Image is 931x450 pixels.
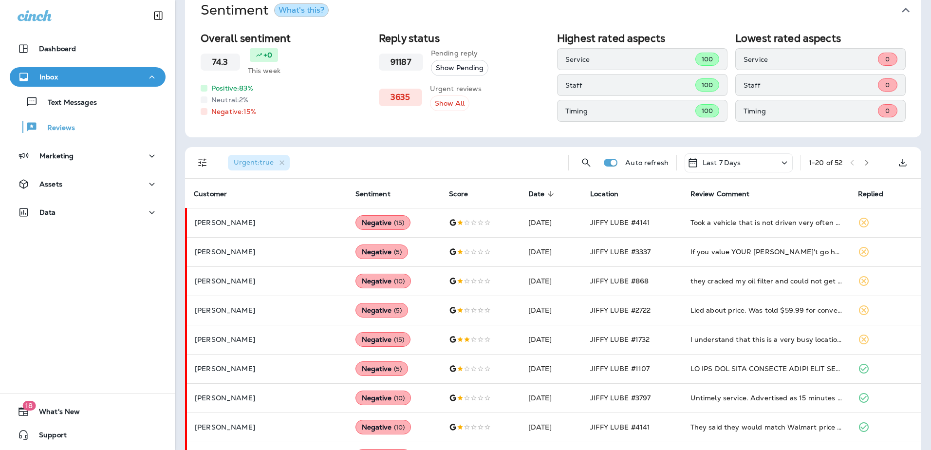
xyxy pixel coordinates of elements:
[391,57,411,67] h3: 91187
[521,296,583,325] td: [DATE]
[690,218,842,227] div: Took a vehicle that is not driven very often for an oil change. After a few hundred miles over 2 ...
[590,306,651,315] span: JIFFY LUBE #2722
[690,305,842,315] div: Lied about price. Was told $59.99 for conventional oil change. When I was checked out it was $74....
[590,218,650,227] span: JIFFY LUBE #4141
[690,189,763,198] span: Review Comment
[39,180,62,188] p: Assets
[590,394,651,402] span: JIFFY LUBE #3797
[394,248,402,256] span: ( 5 )
[590,277,649,285] span: JIFFY LUBE #868
[211,107,256,116] p: Negative: 15 %
[201,2,329,19] h1: Sentiment
[379,32,549,44] h2: Reply status
[228,155,290,170] div: Urgent:true
[893,153,912,172] button: Export as CSV
[703,159,741,167] p: Last 7 Days
[565,56,695,63] p: Service
[690,335,842,344] div: I understand that this is a very busy location. However, once your car is pulled in for service, ...
[279,6,324,14] div: What's this?
[355,215,411,230] div: Negative
[744,107,878,115] p: Timing
[10,174,166,194] button: Assets
[809,159,842,167] div: 1 - 20 of 52
[145,6,172,25] button: Collapse Sidebar
[521,325,583,354] td: [DATE]
[263,50,272,60] p: +0
[355,303,409,318] div: Negative
[201,32,371,44] h2: Overall sentiment
[885,55,890,63] span: 0
[394,219,405,227] span: ( 15 )
[590,364,650,373] span: JIFFY LUBE #1107
[22,401,36,411] span: 18
[248,66,280,75] p: This week
[557,32,727,44] h2: Highest rated aspects
[394,306,402,315] span: ( 5 )
[212,57,228,67] h3: 74.3
[521,383,583,412] td: [DATE]
[39,208,56,216] p: Data
[10,39,166,58] button: Dashboard
[195,277,340,285] p: [PERSON_NAME]
[744,81,878,89] p: Staff
[355,420,411,434] div: Negative
[528,189,558,198] span: Date
[521,266,583,296] td: [DATE]
[39,152,74,160] p: Marketing
[194,189,240,198] span: Customer
[431,48,488,58] p: Pending reply
[565,107,695,115] p: Timing
[885,81,890,89] span: 0
[194,190,227,198] span: Customer
[10,425,166,445] button: Support
[858,190,883,198] span: Replied
[690,364,842,374] div: DO NOT LET THIS LOCATION TOUCH YOUR CAR. THEY ARE SHADY AND WILL BREAK YOUR STUFF AND HIDE IT FRO...
[195,248,340,256] p: [PERSON_NAME]
[449,189,481,198] span: Score
[521,354,583,383] td: [DATE]
[702,107,713,115] span: 100
[521,412,583,442] td: [DATE]
[430,84,482,94] p: Urgent reviews
[211,95,248,105] p: Neutral: 2 %
[690,190,750,198] span: Review Comment
[39,73,58,81] p: Inbox
[528,190,545,198] span: Date
[195,423,340,431] p: [PERSON_NAME]
[449,190,468,198] span: Score
[195,394,340,402] p: [PERSON_NAME]
[394,277,405,285] span: ( 10 )
[355,332,411,347] div: Negative
[185,28,921,137] div: SentimentWhat's this?
[702,81,713,89] span: 100
[590,190,618,198] span: Location
[394,394,405,402] span: ( 10 )
[521,208,583,237] td: [DATE]
[702,55,713,63] span: 100
[625,159,669,167] p: Auto refresh
[394,336,405,344] span: ( 15 )
[195,306,340,314] p: [PERSON_NAME]
[10,67,166,87] button: Inbox
[590,335,650,344] span: JIFFY LUBE #1732
[29,408,80,419] span: What's New
[355,361,409,376] div: Negative
[39,45,76,53] p: Dashboard
[735,32,906,44] h2: Lowest rated aspects
[355,244,409,259] div: Negative
[858,189,896,198] span: Replied
[234,158,274,167] span: Urgent : true
[193,153,212,172] button: Filters
[521,237,583,266] td: [DATE]
[431,60,488,76] button: Show Pending
[690,422,842,432] div: They said they would match Walmart price for oil change but at check out they kicked in another $...
[355,391,411,405] div: Negative
[690,276,842,286] div: they cracked my oil filter and could not get it off. I had to have my car towed to my mechanic to...
[10,117,166,137] button: Reviews
[590,423,650,431] span: JIFFY LUBE #4141
[211,83,253,93] p: Positive: 83 %
[394,423,405,431] span: ( 10 )
[274,3,329,17] button: What's this?
[744,56,878,63] p: Service
[590,189,631,198] span: Location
